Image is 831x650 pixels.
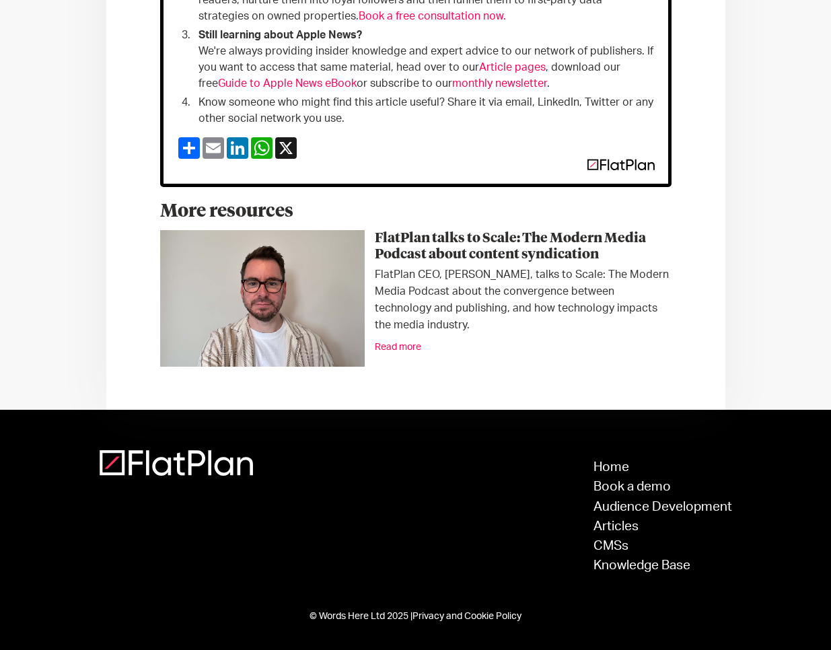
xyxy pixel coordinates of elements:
[250,137,274,159] a: WhatsApp
[412,612,521,621] a: Privacy and Cookie Policy
[593,520,732,533] a: Articles
[375,342,421,352] a: Read more
[198,30,362,40] strong: Still learning about Apple News?
[452,78,547,89] a: monthly newsletter
[177,137,201,159] a: Share
[359,11,506,22] a: Book a free consultation now.
[160,230,672,262] a: FlatPlan talks to Scale: The Modern Media Podcast about content syndication
[193,94,655,127] li: Know someone who might find this article useful? Share it via email, LinkedIn, Twitter or any oth...
[593,461,732,474] a: Home
[160,266,672,334] div: FlatPlan CEO, [PERSON_NAME], talks to Scale: The Modern Media Podcast about the convergence betwe...
[193,27,655,92] li: We're always providing insider knowledge and expert advice to our network of publishers. If you w...
[593,501,732,513] a: Audience Development
[593,480,732,493] a: Book a demo
[218,78,357,89] a: Guide to Apple News eBook
[274,137,298,159] a: X
[100,610,732,623] div: © Words Here Ltd 2025 |
[593,540,732,552] a: CMSs
[593,559,732,572] a: Knowledge Base
[225,137,250,159] a: LinkedIn
[160,194,672,230] h1: More resources
[479,62,546,73] a: Article pages
[201,137,225,159] a: Email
